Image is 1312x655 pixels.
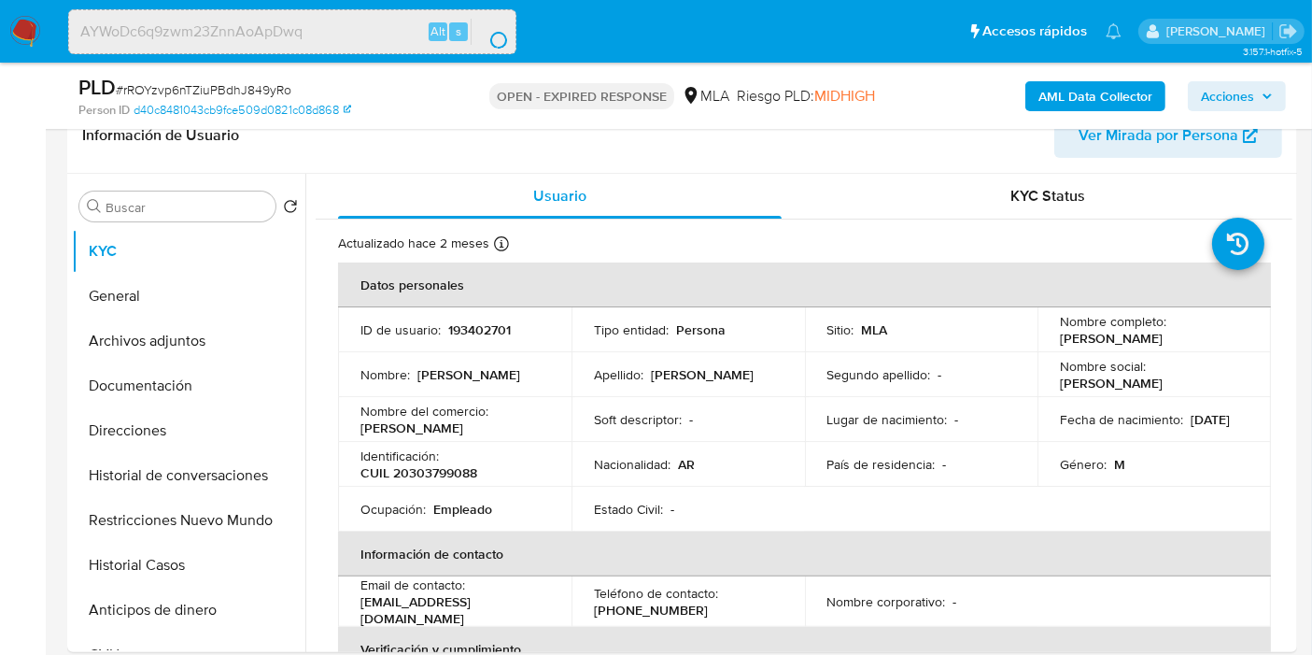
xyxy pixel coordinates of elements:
[1060,313,1166,330] p: Nombre completo :
[360,403,488,420] p: Nombre del comercio :
[827,456,936,473] p: País de residencia :
[1191,411,1230,428] p: [DATE]
[1011,185,1086,206] span: KYC Status
[594,585,718,602] p: Teléfono de contacto :
[283,199,298,220] button: Volver al orden por defecto
[471,19,509,45] button: search-icon
[338,235,489,252] p: Actualizado hace 2 meses
[1060,358,1146,375] p: Nombre social :
[1038,81,1152,111] b: AML Data Collector
[417,366,520,383] p: [PERSON_NAME]
[72,319,305,363] button: Archivos adjuntos
[1188,81,1286,111] button: Acciones
[72,363,305,408] button: Documentación
[134,102,351,119] a: d40c8481043cb9fce509d0821c08d868
[953,593,957,610] p: -
[456,22,461,40] span: s
[982,21,1087,41] span: Accesos rápidos
[72,453,305,498] button: Historial de conversaciones
[338,532,1271,577] th: Información de contacto
[682,86,729,107] div: MLA
[814,85,875,107] span: MIDHIGH
[651,366,754,383] p: [PERSON_NAME]
[430,22,445,40] span: Alt
[594,411,682,428] p: Soft descriptor :
[1060,456,1107,473] p: Género :
[1054,113,1282,158] button: Ver Mirada por Persona
[827,411,948,428] p: Lugar de nacimiento :
[1079,113,1238,158] span: Ver Mirada por Persona
[360,321,441,338] p: ID de usuario :
[1060,375,1163,392] p: [PERSON_NAME]
[862,321,888,338] p: MLA
[87,199,102,214] button: Buscar
[1060,330,1163,347] p: [PERSON_NAME]
[1201,81,1254,111] span: Acciones
[433,501,492,518] p: Empleado
[360,577,465,593] p: Email de contacto :
[938,366,942,383] p: -
[1166,22,1272,40] p: micaelaestefania.gonzalez@mercadolibre.com
[827,593,946,610] p: Nombre corporativo :
[69,20,515,44] input: Buscar usuario o caso...
[1114,456,1125,473] p: M
[594,456,670,473] p: Nacionalidad :
[594,602,708,619] p: [PHONE_NUMBER]
[1106,23,1122,39] a: Notificaciones
[72,498,305,543] button: Restricciones Nuevo Mundo
[737,86,875,107] span: Riesgo PLD:
[448,321,511,338] p: 193402701
[78,72,116,102] b: PLD
[594,366,643,383] p: Apellido :
[1278,21,1298,41] a: Salir
[78,102,130,119] b: Person ID
[72,408,305,453] button: Direcciones
[360,448,439,464] p: Identificación :
[533,185,586,206] span: Usuario
[360,420,463,436] p: [PERSON_NAME]
[1060,411,1183,428] p: Fecha de nacimiento :
[72,543,305,588] button: Historial Casos
[72,229,305,274] button: KYC
[594,321,669,338] p: Tipo entidad :
[670,501,674,518] p: -
[1243,44,1303,59] span: 3.157.1-hotfix-5
[72,588,305,633] button: Anticipos de dinero
[678,456,695,473] p: AR
[827,366,931,383] p: Segundo apellido :
[360,501,426,518] p: Ocupación :
[594,501,663,518] p: Estado Civil :
[955,411,959,428] p: -
[689,411,693,428] p: -
[72,274,305,319] button: General
[82,126,239,145] h1: Información de Usuario
[338,263,1271,307] th: Datos personales
[1025,81,1165,111] button: AML Data Collector
[360,366,410,383] p: Nombre :
[943,456,947,473] p: -
[360,464,477,481] p: CUIL 20303799088
[489,83,674,109] p: OPEN - EXPIRED RESPONSE
[360,593,542,627] p: [EMAIL_ADDRESS][DOMAIN_NAME]
[106,199,268,216] input: Buscar
[827,321,854,338] p: Sitio :
[676,321,726,338] p: Persona
[116,80,291,99] span: # rROYzvp6nTZiuPBdhJ849yRo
